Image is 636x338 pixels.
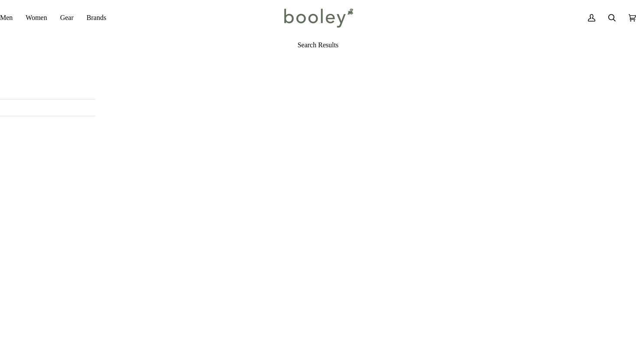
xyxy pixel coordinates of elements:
img: Booley [280,5,356,30]
a: Brands [80,5,113,30]
a: Women [19,5,53,30]
a: Gear [54,5,80,30]
span: Brands [87,13,106,23]
span: Women [26,13,47,23]
span: Gear [60,13,74,23]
